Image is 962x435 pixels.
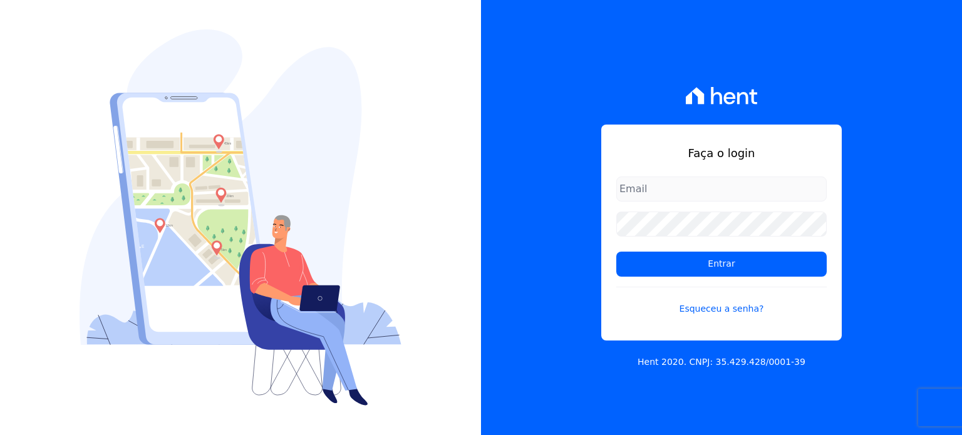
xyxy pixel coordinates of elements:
[80,29,401,406] img: Login
[616,145,827,161] h1: Faça o login
[638,356,805,369] p: Hent 2020. CNPJ: 35.429.428/0001-39
[616,177,827,202] input: Email
[616,287,827,315] a: Esqueceu a senha?
[616,252,827,277] input: Entrar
